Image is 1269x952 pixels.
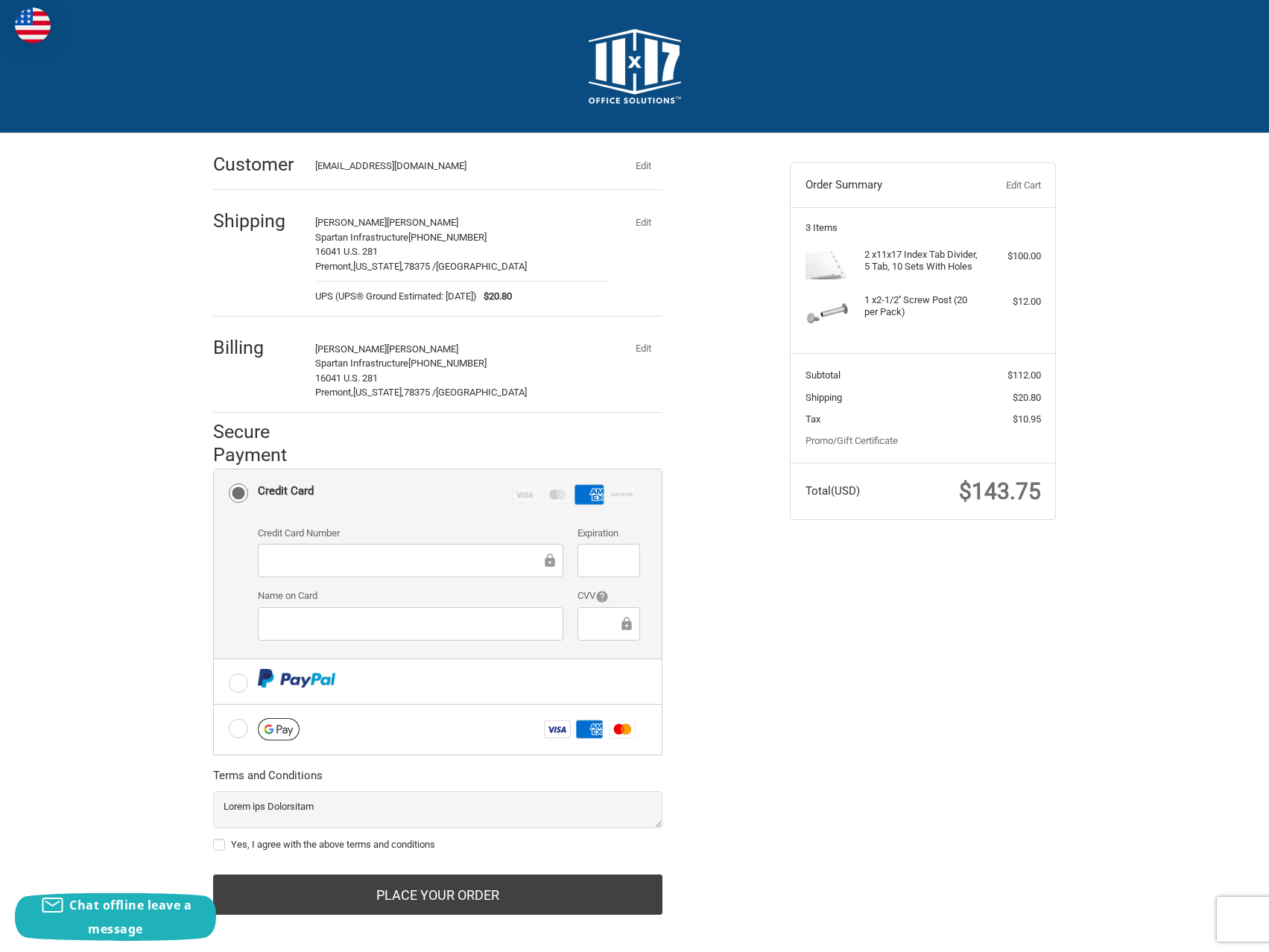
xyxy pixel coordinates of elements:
[315,261,353,272] span: Premont,
[806,413,820,425] span: Tax
[806,392,842,403] span: Shipping
[213,153,300,176] h2: Customer
[1007,369,1041,381] span: $112.00
[864,249,978,273] h4: 2 x 11x17 Index Tab Divider, 5 Tab, 10 Sets With Holes
[477,289,513,304] span: $20.80
[436,387,527,398] span: [GEOGRAPHIC_DATA]
[624,155,662,176] button: Edit
[624,212,662,232] button: Edit
[806,484,860,498] span: Total (USD)
[387,343,458,355] span: [PERSON_NAME]
[213,336,300,359] h2: Billing
[15,893,216,941] button: Chat offline leave a message
[258,479,314,504] div: Credit Card
[806,369,841,381] span: Subtotal
[213,767,323,791] legend: Terms and Conditions
[577,526,639,541] label: Expiration
[404,387,436,398] span: 78375 /
[353,387,404,398] span: [US_STATE],
[959,478,1041,504] span: $143.75
[315,217,387,228] span: [PERSON_NAME]
[258,669,336,688] img: PayPal icon
[806,222,1041,234] h3: 3 Items
[315,343,387,355] span: [PERSON_NAME]
[315,289,477,304] span: UPS (UPS® Ground Estimated: [DATE])
[864,294,978,319] h4: 1 x 2-1/2'' Screw Post (20 per Pack)
[966,178,1040,193] a: Edit Cart
[258,718,300,740] img: Google Pay icon
[69,897,192,937] span: Chat offline leave a message
[436,261,527,272] span: [GEOGRAPHIC_DATA]
[315,387,353,398] span: Premont,
[15,7,51,43] img: duty and tax information for United States
[589,29,681,104] img: 11x17.com
[213,875,662,915] button: Place Your Order
[315,358,408,369] span: Spartan Infrastructure
[408,358,487,369] span: [PHONE_NUMBER]
[806,435,898,446] a: Promo/Gift Certificate
[258,526,563,541] label: Credit Card Number
[213,209,300,232] h2: Shipping
[1013,392,1041,403] span: $20.80
[387,217,458,228] span: [PERSON_NAME]
[588,615,618,632] iframe: Secure Credit Card Frame - CVV
[315,372,378,384] span: 16041 U.S. 281
[315,246,378,257] span: 16041 U.S. 281
[353,261,404,272] span: [US_STATE],
[258,588,563,603] label: Name on Card
[588,552,629,569] iframe: Secure Credit Card Frame - Expiration Date
[408,232,487,243] span: [PHONE_NUMBER]
[982,294,1041,309] div: $12.00
[315,159,595,174] div: [EMAIL_ADDRESS][DOMAIN_NAME]
[315,232,408,243] span: Spartan Infrastructure
[213,420,314,467] h2: Secure Payment
[404,261,436,272] span: 78375 /
[577,588,639,603] label: CVV
[624,338,662,359] button: Edit
[982,249,1041,264] div: $100.00
[268,615,553,632] iframe: Secure Credit Card Frame - Cardholder Name
[1013,413,1041,425] span: $10.95
[806,178,967,193] h3: Order Summary
[268,552,542,569] iframe: Secure Credit Card Frame - Credit Card Number
[213,839,662,851] label: Yes, I agree with the above terms and conditions
[213,791,662,828] textarea: Lorem ips Dolorsitam Consectet adipisc Elit sed doei://tem.01i47.utl Etdolor ma aliq://eni.86a04....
